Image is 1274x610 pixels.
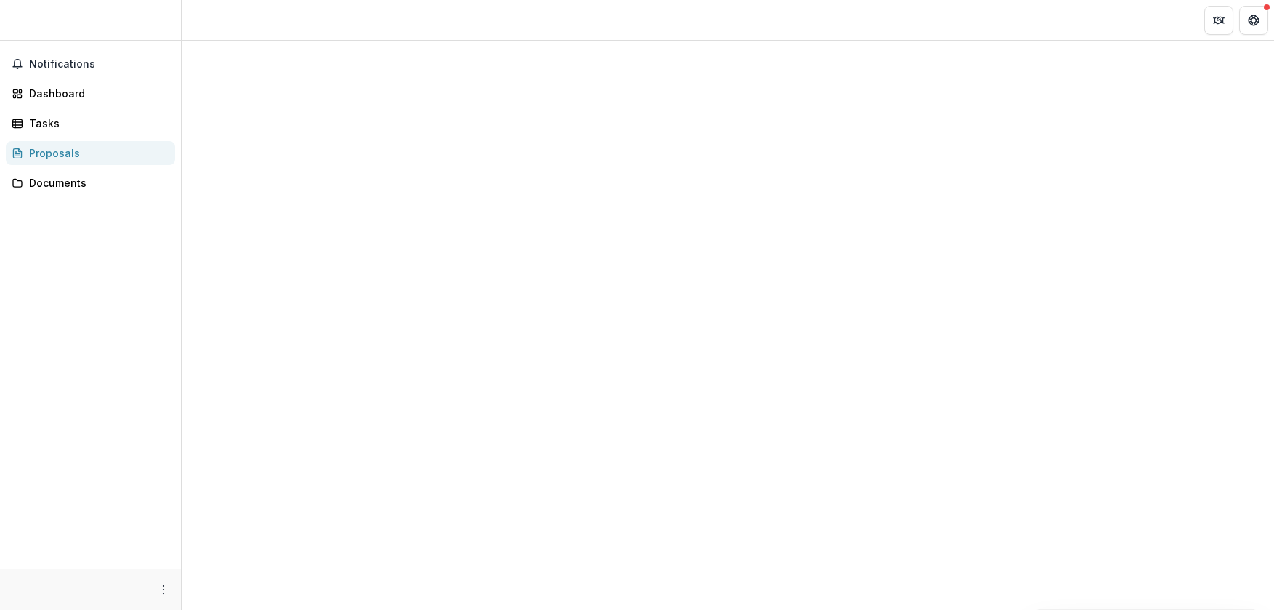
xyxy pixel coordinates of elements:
[29,145,163,161] div: Proposals
[29,116,163,131] div: Tasks
[29,58,169,71] span: Notifications
[6,141,175,165] a: Proposals
[6,81,175,105] a: Dashboard
[155,581,172,598] button: More
[29,175,163,190] div: Documents
[6,111,175,135] a: Tasks
[29,86,163,101] div: Dashboard
[1204,6,1233,35] button: Partners
[6,171,175,195] a: Documents
[6,52,175,76] button: Notifications
[1239,6,1268,35] button: Get Help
